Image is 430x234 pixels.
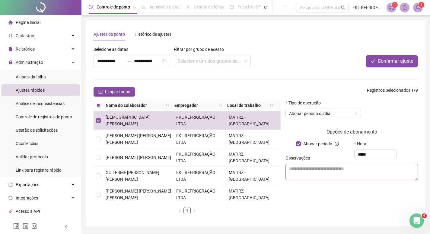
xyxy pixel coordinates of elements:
span: right [193,209,196,213]
button: right [191,207,198,214]
sup: Atualize o seu contato no menu Meus Dados [418,2,424,8]
span: Registros Selecionados [367,88,410,93]
span: Ajustes rápidos [16,88,45,93]
span: Controle de ponto [97,5,130,9]
span: export [8,183,13,187]
span: FKL REFRIGERAÇÃO LTDA [352,4,383,11]
span: Gestão de férias [194,5,224,9]
li: Próxima página [191,207,198,214]
span: Nome do colaborador [106,102,164,109]
span: FKL REFRIGERAÇÃO LTDA [176,152,215,163]
img: 80583 [413,3,422,12]
span: search [341,5,346,10]
span: notification [389,5,394,10]
span: facebook [13,223,19,229]
span: FKL REFRIGERAÇÃO LTDA [176,170,215,182]
span: Exportações [16,182,39,187]
span: GUILERME [PERSON_NAME] [PERSON_NAME] [106,170,159,182]
span: user-add [8,34,13,38]
span: pushpin [132,5,136,9]
label: Selecione as datas [94,46,132,53]
span: FKL REFRIGERAÇÃO LTDA [176,133,215,145]
span: check-square [98,90,103,94]
span: [PERSON_NAME] [PERSON_NAME] [PERSON_NAME] [106,133,171,145]
span: search [269,101,275,110]
span: Página inicial [16,20,40,25]
span: sun [186,5,190,9]
span: home [8,20,13,25]
span: Validar protocolo [16,154,48,159]
span: MATIRZ - [GEOGRAPHIC_DATA] [229,152,269,163]
span: 1 [394,3,396,7]
span: instagram [31,223,37,229]
span: clock-circle [89,5,93,9]
sup: 1 [392,2,398,8]
span: 1 [420,3,422,7]
span: search [219,104,222,107]
span: check [371,59,375,64]
button: Limpar todos [94,87,135,97]
span: left [178,209,182,213]
span: Empregador [174,102,216,109]
span: Confirmar ajuste [378,58,413,65]
span: ellipsis [283,5,288,9]
span: info-circle [335,142,339,146]
span: Link para registro rápido [16,168,62,173]
span: MATIRZ - [GEOGRAPHIC_DATA] [229,170,269,182]
span: book [272,5,277,9]
span: Ocorrências [16,141,38,146]
span: sync [8,196,13,200]
span: Opções de abonamento [322,128,382,136]
span: search [218,101,224,110]
label: Hora [354,140,370,147]
span: Acesso à API [16,209,40,214]
span: [PERSON_NAME] [PERSON_NAME] [106,155,171,160]
span: search [270,104,274,107]
span: Gestão de solicitações [16,128,58,133]
span: [PERSON_NAME] [PERSON_NAME] [PERSON_NAME] [106,189,171,200]
span: Relatórios [16,47,35,51]
span: Cadastros [16,33,35,38]
span: pushpin [263,5,267,9]
span: [DEMOGRAPHIC_DATA][PERSON_NAME] [106,115,150,126]
span: bell [402,5,407,10]
span: Análise de inconsistências [16,101,65,106]
span: Admissão digital [149,5,180,9]
span: file-done [142,5,146,9]
span: left [64,225,68,229]
span: Limpar todos [105,88,130,95]
span: MATIRZ - [GEOGRAPHIC_DATA] [229,189,269,200]
span: dashboard [230,5,234,9]
span: : 1 / 9 [367,87,418,97]
span: MATIRZ - [GEOGRAPHIC_DATA] [229,115,269,126]
span: Abonar período [301,140,335,147]
span: linkedin [22,223,28,229]
span: to [127,59,132,64]
button: Confirmar ajuste [366,55,418,67]
span: file [8,47,13,51]
span: api [8,209,13,213]
span: FKL REFRIGERAÇÃO LTDA [176,189,215,200]
span: Local de trabalho [227,102,268,109]
div: Ajustes de ponto [94,31,125,38]
iframe: Intercom live chat [409,213,424,228]
span: MATIRZ - [GEOGRAPHIC_DATA] [229,133,269,145]
a: 1 [184,207,190,214]
button: left [176,207,183,214]
span: search [165,101,171,110]
label: Filtrar por grupo de acesso [174,46,228,53]
span: swap-right [127,59,132,64]
span: Controle de registros de ponto [16,114,72,119]
span: Abonar período ou dia [289,109,357,118]
span: Integrações [16,196,38,200]
div: Histórico de ajustes [135,31,171,38]
li: Página anterior [176,207,183,214]
span: lock [8,60,13,64]
label: Observações [285,155,314,161]
span: Administração [16,60,43,65]
span: Painel do DP [237,5,261,9]
label: Tipo de operação [285,100,324,106]
span: Ajustes da folha [16,74,46,79]
span: FKL REFRIGERAÇÃO LTDA [176,115,215,126]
